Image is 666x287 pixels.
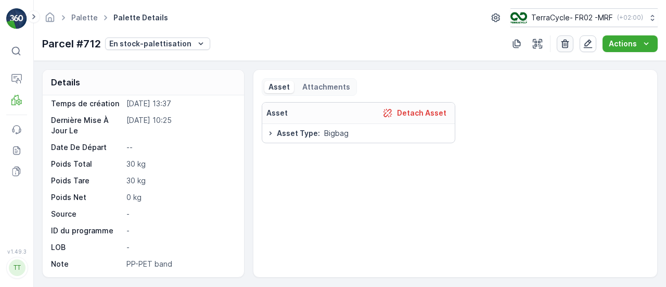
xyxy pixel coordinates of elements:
[71,13,98,22] a: Palette
[126,115,233,136] p: [DATE] 10:25
[51,259,122,269] p: Note
[9,259,25,276] div: TT
[51,98,122,109] p: Temps de création
[510,12,527,23] img: terracycle.png
[6,248,27,255] span: v 1.49.3
[266,108,288,118] p: Asset
[42,36,101,52] p: Parcel #712
[51,176,122,186] p: Poids Tare
[51,115,122,136] p: Dernière Mise À Jour Le
[51,242,122,253] p: LOB
[44,16,56,24] a: Homepage
[617,14,643,22] p: ( +02:00 )
[111,13,170,23] span: Palette Details
[105,38,210,50] button: En stock-palettisation
[126,98,233,109] p: [DATE] 13:37
[603,35,658,52] button: Actions
[126,259,233,269] p: PP-PET band
[531,13,613,23] p: TerraCycle- FR02 -MRF
[126,159,233,169] p: 30 kg
[324,128,349,139] span: Bigbag
[51,142,122,153] p: Date De Départ
[51,209,122,219] p: Source
[51,159,122,169] p: Poids Total
[126,209,233,219] p: -
[126,176,233,186] p: 30 kg
[51,192,122,203] p: Poids Net
[109,39,191,49] p: En stock-palettisation
[268,82,290,92] p: Asset
[302,82,350,92] p: Attachments
[510,8,658,27] button: TerraCycle- FR02 -MRF(+02:00)
[378,107,451,119] button: Detach Asset
[126,192,233,203] p: 0 kg
[126,142,233,153] p: --
[609,39,637,49] p: Actions
[126,226,233,236] p: -
[6,257,27,279] button: TT
[51,76,80,89] p: Details
[397,108,446,118] p: Detach Asset
[6,8,27,29] img: logo
[277,128,320,139] span: Asset Type :
[126,242,233,253] p: -
[51,226,122,236] p: ID du programme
